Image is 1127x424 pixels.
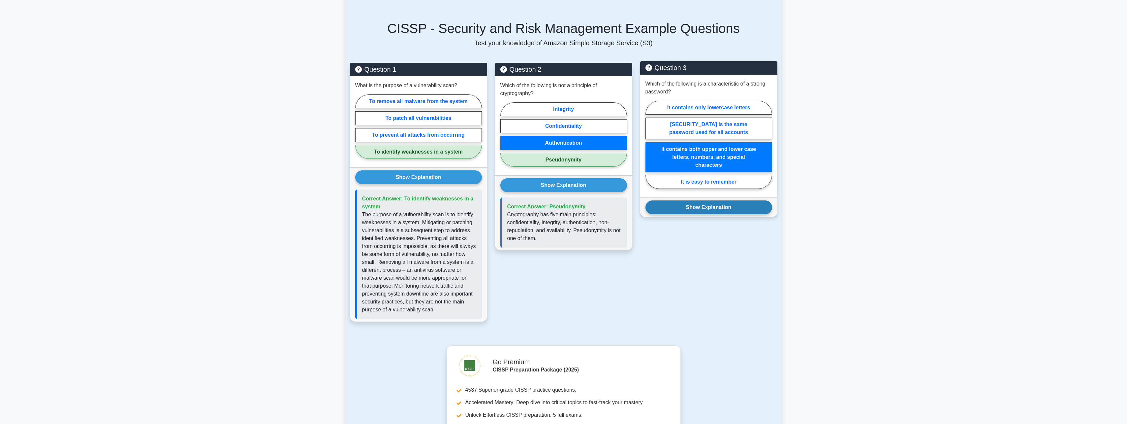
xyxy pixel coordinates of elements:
label: To patch all vulnerabilities [355,111,482,125]
p: What is the purpose of a vulnerability scan? [355,82,457,89]
label: To prevent all attacks from occurring [355,128,482,142]
label: Pseudonymity [500,153,627,167]
span: Correct Answer: Pseudonymity [507,204,586,209]
label: [SECURITY_DATA] is the same password used for all accounts [645,118,772,139]
h5: CISSP - Security and Risk Management Example Questions [350,20,777,36]
label: Authentication [500,136,627,150]
label: It is easy to remember [645,175,772,189]
h5: Question 1 [355,65,482,73]
p: Which of the following is a characteristic of a strong password? [645,80,772,96]
label: To identify weaknesses in a system [355,145,482,159]
label: Confidentiality [500,119,627,133]
button: Show Explanation [645,200,772,214]
label: It contains only lowercase letters [645,101,772,115]
button: Show Explanation [355,170,482,184]
span: Correct Answer: To identify weaknesses in a system [362,196,474,209]
label: It contains both upper and lower case letters, numbers, and special characters [645,142,772,172]
h5: Question 3 [645,64,772,72]
p: Test your knowledge of Amazon Simple Storage Service (S3) [350,39,777,47]
label: To remove all malware from the system [355,94,482,108]
label: Integrity [500,102,627,116]
p: Which of the following is not a principle of cryptography? [500,82,627,97]
p: Cryptography has five main principles: confidentiality, integrity, authentication, non-repudiatio... [507,211,622,242]
h5: Question 2 [500,65,627,73]
button: Show Explanation [500,178,627,192]
p: The purpose of a vulnerability scan is to identify weaknesses in a system. Mitigating or patching... [362,211,477,314]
